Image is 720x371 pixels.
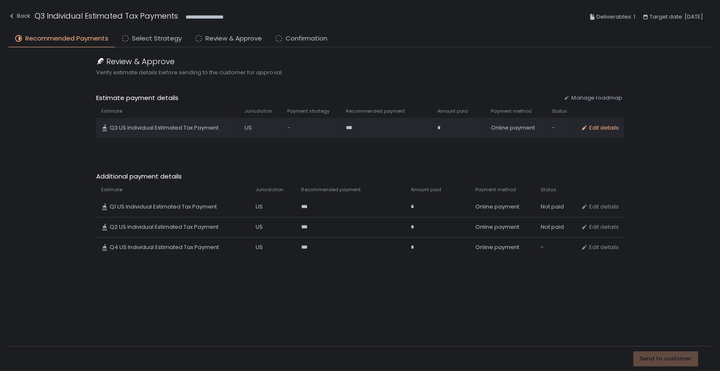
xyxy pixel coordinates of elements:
[256,244,291,251] div: US
[256,223,291,231] div: US
[475,187,516,193] span: Payment method
[552,108,567,114] span: Status
[35,10,178,22] h1: Q3 Individual Estimated Tax Payments
[650,12,703,22] span: Target date: [DATE]
[110,203,217,211] span: Q1 US Individual Estimated Tax Payment
[245,108,272,114] span: Jurisdiction
[96,172,623,181] span: Additional payment details
[437,108,468,114] span: Amount paid
[552,124,571,132] div: -
[110,244,219,251] span: Q4 US Individual Estimated Tax Payment
[245,124,277,132] div: US
[301,187,360,193] span: Recommended payment
[581,124,619,132] button: Edit details
[101,187,122,193] span: Estimate
[540,223,570,231] div: Not paid
[96,69,623,76] span: Verify estimate details before sending to the customer for approval.
[256,187,283,193] span: Jurisdiction
[101,108,122,114] span: Estimate
[287,108,329,114] span: Payment strategy
[491,108,531,114] span: Payment method
[491,124,535,132] span: Online payment
[110,223,218,231] span: Q2 US Individual Estimated Tax Payment
[205,34,262,43] span: Review & Approve
[256,203,291,211] div: US
[8,10,30,24] button: Back
[540,187,556,193] span: Status
[346,108,405,114] span: Recommended payment
[475,244,519,251] span: Online payment
[286,34,327,43] span: Confirmation
[110,124,218,132] span: Q3 US Individual Estimated Tax Payment
[96,93,556,103] span: Estimate payment details
[411,187,441,193] span: Amount paid
[475,203,519,211] span: Online payment
[581,223,619,231] button: Edit details
[571,94,622,102] span: Manage roadmap
[106,56,175,67] span: Review & Approve
[540,244,570,251] div: -
[475,223,519,231] span: Online payment
[287,124,336,132] div: -
[8,11,30,21] div: Back
[540,203,570,211] div: Not paid
[596,12,635,22] span: Deliverables: 1
[581,244,619,251] button: Edit details
[581,203,619,211] button: Edit details
[564,94,622,102] button: Manage roadmap
[25,34,108,43] span: Recommended Payments
[132,34,182,43] span: Select Strategy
